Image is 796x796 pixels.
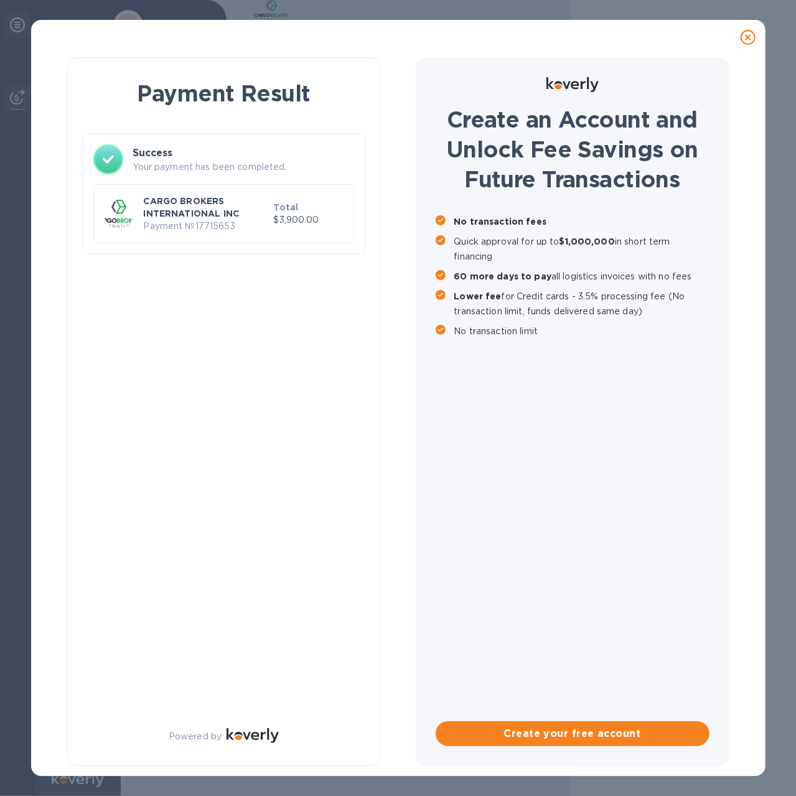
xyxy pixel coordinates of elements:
[454,289,709,319] p: for Credit cards - 3.5% processing fee (No transaction limit, funds delivered same day)
[436,721,709,746] button: Create your free account
[454,291,502,301] b: Lower fee
[144,220,269,233] p: Payment № 17715653
[274,202,299,212] b: Total
[169,730,222,743] p: Powered by
[133,146,355,161] h3: Success
[546,77,599,92] img: Logo
[144,195,269,220] p: CARGO BROKERS INTERNATIONAL INC
[446,726,700,741] span: Create your free account
[454,269,709,284] p: all logistics invoices with no fees
[88,78,360,109] h1: Payment Result
[227,728,279,743] img: Logo
[133,161,355,174] p: Your payment has been completed.
[454,324,709,339] p: No transaction limit
[454,234,709,264] p: Quick approval for up to in short term financing
[436,105,709,194] h1: Create an Account and Unlock Fee Savings on Future Transactions
[454,217,547,227] b: No transaction fees
[454,271,552,281] b: 60 more days to pay
[274,213,344,227] p: $3,900.00
[560,236,615,246] b: $1,000,000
